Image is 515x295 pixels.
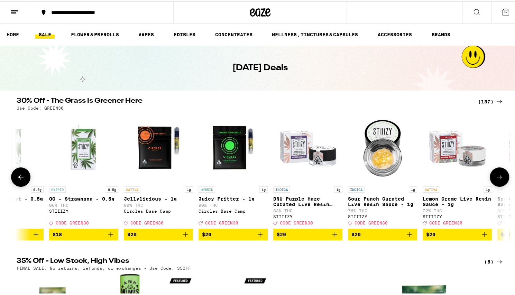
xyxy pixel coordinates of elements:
[484,185,492,191] p: 1g
[124,202,193,206] p: 90% THC
[199,208,268,212] div: Circles Base Camp
[4,5,50,10] span: Hi. Need any help?
[429,219,462,224] span: CODE GREEN30
[374,29,415,37] a: ACCESSORIES
[49,202,118,206] p: 86% THC
[268,29,361,37] a: WELLNESS, TINCTURES & CAPSULES
[280,219,313,224] span: CODE GREEN30
[56,219,89,224] span: CODE GREEN30
[49,185,66,191] p: HYBRID
[124,195,193,200] p: Jellylicious - 1g
[273,112,342,227] a: Open page for DNU Purple Haze Curated Live Resin Sauce - 1g from STIIIZY
[31,185,44,191] p: 0.5g
[423,112,492,227] a: Open page for Lemon Creme Live Resin Sauce - 1g from STIIIZY
[273,112,342,182] img: STIIIZY - DNU Purple Haze Curated Live Resin Sauce - 1g
[49,195,118,200] p: OG - Strawnana - 0.5g
[423,195,492,206] p: Lemon Creme Live Resin Sauce - 1g
[199,185,215,191] p: HYBRID
[348,213,417,218] div: STIIIZY
[199,227,268,239] button: Add to bag
[423,207,492,212] p: 72% THC
[199,195,268,200] p: Juicy Fritter - 1g
[205,219,238,224] span: CODE GREEN30
[348,195,417,206] p: Sour Punch Curated Live Resin Sauce - 1g
[348,112,417,227] a: Open page for Sour Punch Curated Live Resin Sauce - 1g from STIIIZY
[423,213,492,218] div: STIIIZY
[423,227,492,239] button: Add to bag
[497,185,514,191] p: HYBRID
[423,185,439,191] p: SATIVA
[273,227,342,239] button: Add to bag
[49,112,118,227] a: Open page for OG - Strawnana - 0.5g from STIIIZY
[501,230,510,236] span: $20
[348,112,417,182] img: STIIIZY - Sour Punch Curated Live Resin Sauce - 1g
[185,185,193,191] p: 1g
[49,112,118,182] img: STIIIZY - OG - Strawnana - 0.5g
[124,185,140,191] p: SATIVA
[199,202,268,206] p: 90% THC
[273,207,342,212] p: 83% THC
[124,112,193,182] img: Circles Base Camp - Jellylicious - 1g
[202,230,211,236] span: $20
[17,104,64,109] p: Use Code: GREEN30
[124,208,193,212] div: Circles Base Camp
[49,227,118,239] button: Add to bag
[273,185,290,191] p: INDICA
[199,112,268,227] a: Open page for Juicy Fritter - 1g from Circles Base Camp
[277,230,286,236] span: $20
[355,219,388,224] span: CODE GREEN30
[334,185,342,191] p: 1g
[130,219,164,224] span: CODE GREEN30
[124,112,193,227] a: Open page for Jellylicious - 1g from Circles Base Camp
[348,207,417,212] p: 76% THC
[17,96,470,104] h2: 30% Off - The Grass Is Greener Here
[426,230,435,236] span: $20
[53,230,62,236] span: $18
[106,185,118,191] p: 0.5g
[273,213,342,218] div: STIIIZY
[35,29,55,37] a: SALE
[170,29,199,37] a: EDIBLES
[232,61,288,73] h1: [DATE] Deals
[67,29,122,37] a: FLOWER & PREROLLS
[3,29,22,37] a: HOME
[484,256,504,265] a: (6)
[409,185,417,191] p: 1g
[49,208,118,212] div: STIIIZY
[17,256,470,265] h2: 35% Off - Low Stock, High Vibes
[348,185,365,191] p: INDICA
[273,195,342,206] p: DNU Purple Haze Curated Live Resin Sauce - 1g
[135,29,157,37] a: VAPES
[259,185,268,191] p: 1g
[428,29,454,37] a: BRANDS
[348,227,417,239] button: Add to bag
[478,96,504,104] a: (137)
[423,112,492,182] img: STIIIZY - Lemon Creme Live Resin Sauce - 1g
[124,227,193,239] button: Add to bag
[127,230,137,236] span: $20
[17,265,191,269] p: FINAL SALE: No returns, refunds, or exchanges - Use Code: 35OFF
[199,112,268,182] img: Circles Base Camp - Juicy Fritter - 1g
[351,230,361,236] span: $20
[212,29,256,37] a: CONCENTRATES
